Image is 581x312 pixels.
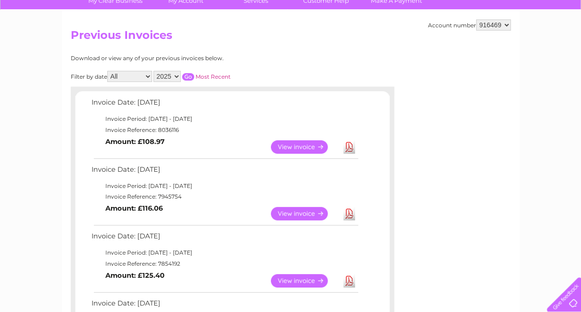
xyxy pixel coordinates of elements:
a: Water [418,39,436,46]
div: Clear Business is a trading name of Verastar Limited (registered in [GEOGRAPHIC_DATA] No. 3667643... [73,5,509,45]
b: Amount: £125.40 [105,271,165,280]
b: Amount: £116.06 [105,204,163,212]
div: Filter by date [71,71,313,82]
td: Invoice Period: [DATE] - [DATE] [89,247,360,258]
td: Invoice Reference: 7854192 [89,258,360,269]
a: Log out [550,39,572,46]
a: View [271,207,339,220]
td: Invoice Date: [DATE] [89,230,360,247]
td: Invoice Reference: 7945754 [89,191,360,202]
a: Most Recent [196,73,231,80]
div: Account number [428,19,511,31]
b: Amount: £108.97 [105,137,165,146]
a: Telecoms [467,39,495,46]
td: Invoice Date: [DATE] [89,163,360,181]
td: Invoice Date: [DATE] [89,96,360,113]
a: Energy [441,39,462,46]
a: Download [343,140,355,154]
a: View [271,274,339,287]
a: Blog [501,39,514,46]
img: logo.png [20,24,67,52]
td: Invoice Reference: 8036116 [89,125,360,136]
a: View [271,140,339,154]
div: Download or view any of your previous invoices below. [71,55,313,62]
a: 0333 014 3131 [407,5,471,16]
td: Invoice Period: [DATE] - [DATE] [89,113,360,125]
h2: Previous Invoices [71,29,511,46]
a: Download [343,207,355,220]
a: Download [343,274,355,287]
a: Contact [520,39,542,46]
td: Invoice Period: [DATE] - [DATE] [89,181,360,192]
